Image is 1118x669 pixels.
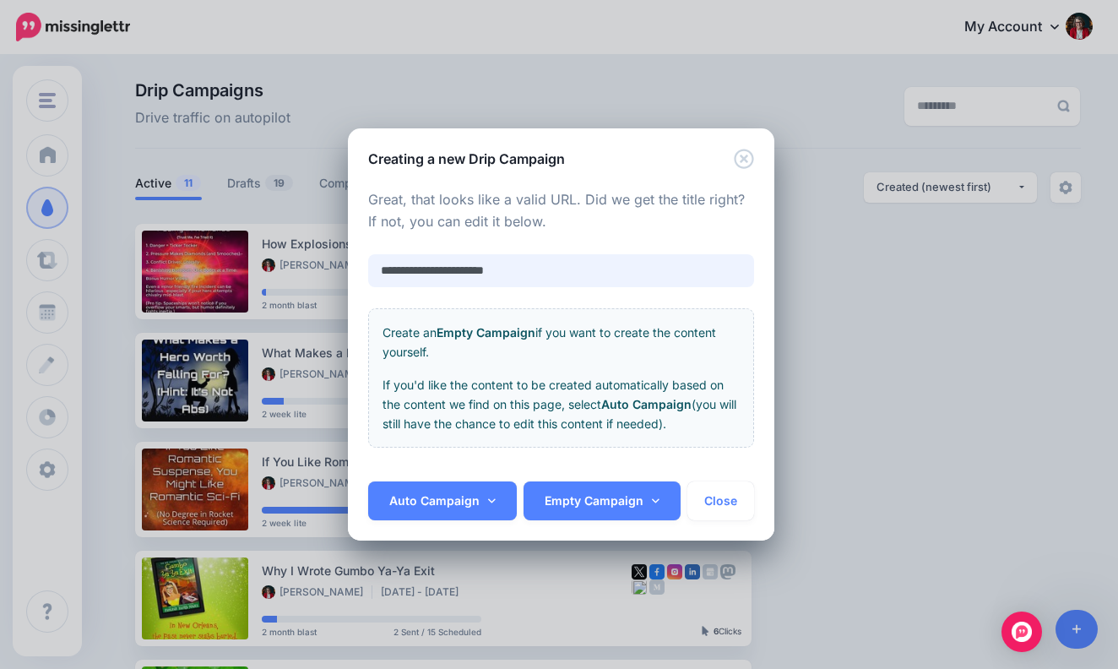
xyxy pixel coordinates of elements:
[687,481,754,520] button: Close
[734,149,754,170] button: Close
[601,397,692,411] b: Auto Campaign
[368,149,565,169] h5: Creating a new Drip Campaign
[383,375,740,433] p: If you'd like the content to be created automatically based on the content we find on this page, ...
[524,481,681,520] a: Empty Campaign
[437,325,535,340] b: Empty Campaign
[368,189,754,233] p: Great, that looks like a valid URL. Did we get the title right? If not, you can edit it below.
[383,323,740,362] p: Create an if you want to create the content yourself.
[1001,612,1042,652] div: Open Intercom Messenger
[368,481,517,520] a: Auto Campaign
